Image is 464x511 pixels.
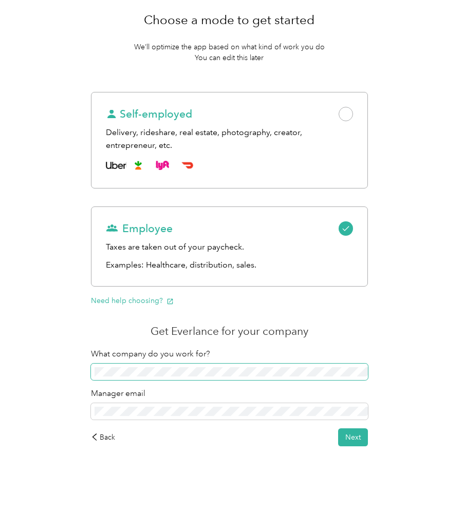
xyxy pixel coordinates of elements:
div: Back [91,432,116,443]
p: Examples: Healthcare, distribution, sales. [106,259,353,272]
button: Next [338,428,368,446]
span: Employee [106,221,173,236]
p: You can edit this later [195,52,264,63]
span: Self-employed [106,107,192,121]
span: What company do you work for? [91,349,210,359]
iframe: Everlance-gr Chat Button Frame [406,453,464,511]
div: Taxes are taken out of your paycheck. [106,241,353,254]
div: Delivery, rideshare, real estate, photography, creator, entrepreneur, etc. [106,126,353,152]
p: We’ll optimize the app based on what kind of work you do [134,42,325,52]
h1: Choose a mode to get started [144,8,314,32]
p: Get Everlance for your company [91,324,368,338]
span: Manager email [91,388,145,399]
button: Need help choosing? [91,295,174,306]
